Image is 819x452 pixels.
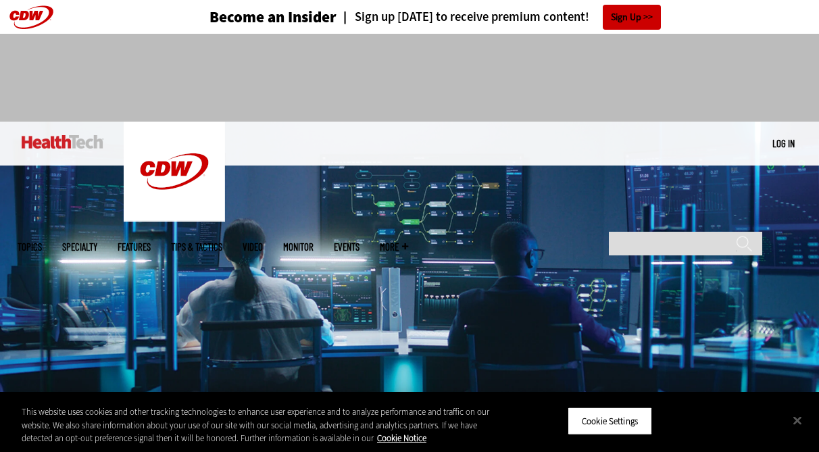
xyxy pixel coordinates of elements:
[243,242,263,252] a: Video
[334,242,359,252] a: Events
[22,135,103,149] img: Home
[62,242,97,252] span: Specialty
[337,11,589,24] a: Sign up [DATE] to receive premium content!
[380,242,408,252] span: More
[568,407,652,435] button: Cookie Settings
[22,405,491,445] div: This website uses cookies and other tracking technologies to enhance user experience and to analy...
[124,211,225,225] a: CDW
[783,405,812,435] button: Close
[283,242,314,252] a: MonITor
[209,9,337,25] h3: Become an Insider
[772,136,795,151] div: User menu
[377,432,426,444] a: More information about your privacy
[164,47,655,108] iframe: advertisement
[772,137,795,149] a: Log in
[124,122,225,222] img: Home
[171,242,222,252] a: Tips & Tactics
[18,242,42,252] span: Topics
[603,5,661,30] a: Sign Up
[118,242,151,252] a: Features
[159,9,337,25] a: Become an Insider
